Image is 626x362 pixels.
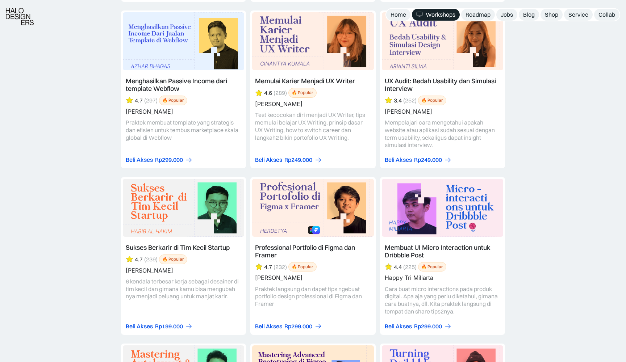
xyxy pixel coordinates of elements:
[496,9,517,21] a: Jobs
[155,323,183,330] div: Rp199.000
[523,11,535,18] div: Blog
[126,323,153,330] div: Beli Akses
[126,156,193,164] a: Beli AksesRp299.000
[564,9,593,21] a: Service
[414,156,442,164] div: Rp249.000
[519,9,539,21] a: Blog
[426,11,455,18] div: Workshops
[155,156,183,164] div: Rp299.000
[541,9,563,21] a: Shop
[284,323,312,330] div: Rp299.000
[255,156,282,164] div: Beli Akses
[255,323,322,330] a: Beli AksesRp299.000
[545,11,558,18] div: Shop
[386,9,410,21] a: Home
[385,156,412,164] div: Beli Akses
[461,9,495,21] a: Roadmap
[126,156,153,164] div: Beli Akses
[385,156,452,164] a: Beli AksesRp249.000
[255,323,282,330] div: Beli Akses
[501,11,513,18] div: Jobs
[466,11,491,18] div: Roadmap
[385,323,452,330] a: Beli AksesRp299.000
[594,9,619,21] a: Collab
[284,156,312,164] div: Rp249.000
[385,323,412,330] div: Beli Akses
[414,323,442,330] div: Rp299.000
[255,156,322,164] a: Beli AksesRp249.000
[412,9,460,21] a: Workshops
[568,11,588,18] div: Service
[126,323,193,330] a: Beli AksesRp199.000
[391,11,406,18] div: Home
[598,11,615,18] div: Collab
